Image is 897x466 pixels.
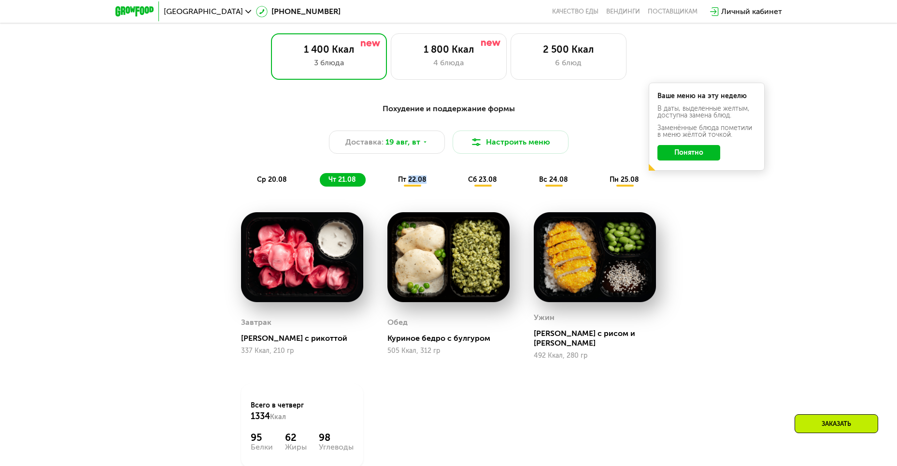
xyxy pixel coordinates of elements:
div: 337 Ккал, 210 гр [241,347,363,355]
a: [PHONE_NUMBER] [256,6,341,17]
div: Белки [251,443,273,451]
div: Заменённые блюда пометили в меню жёлтой точкой. [657,125,756,138]
button: Понятно [657,145,720,160]
div: Похудение и поддержание формы [163,103,735,115]
span: пн 25.08 [610,175,639,184]
span: 19 авг, вт [385,136,420,148]
span: пт 22.08 [398,175,427,184]
div: 1 400 Ккал [281,44,377,55]
div: В даты, выделенные желтым, доступна замена блюд. [657,105,756,119]
div: Ужин [534,310,555,325]
div: 2 500 Ккал [521,44,616,55]
div: 62 [285,432,307,443]
div: Всего в четверг [251,401,354,422]
div: поставщикам [648,8,698,15]
div: Куриное бедро с булгуром [387,334,517,343]
div: Ваше меню на эту неделю [657,93,756,100]
div: [PERSON_NAME] с рикоттой [241,334,371,343]
div: Обед [387,315,408,330]
a: Качество еды [552,8,598,15]
div: 4 блюда [401,57,497,69]
div: Жиры [285,443,307,451]
div: Завтрак [241,315,271,330]
div: 505 Ккал, 312 гр [387,347,510,355]
div: 6 блюд [521,57,616,69]
div: Личный кабинет [721,6,782,17]
span: ср 20.08 [257,175,287,184]
button: Настроить меню [453,131,569,154]
span: 1334 [251,411,270,422]
div: [PERSON_NAME] с рисом и [PERSON_NAME] [534,329,664,348]
div: 95 [251,432,273,443]
span: Доставка: [345,136,384,148]
div: 98 [319,432,354,443]
div: 492 Ккал, 280 гр [534,352,656,360]
div: 3 блюда [281,57,377,69]
div: 1 800 Ккал [401,44,497,55]
span: сб 23.08 [468,175,497,184]
span: вс 24.08 [539,175,568,184]
div: Углеводы [319,443,354,451]
div: Заказать [795,414,878,433]
span: [GEOGRAPHIC_DATA] [164,8,243,15]
span: чт 21.08 [328,175,356,184]
a: Вендинги [606,8,640,15]
span: Ккал [270,413,286,421]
